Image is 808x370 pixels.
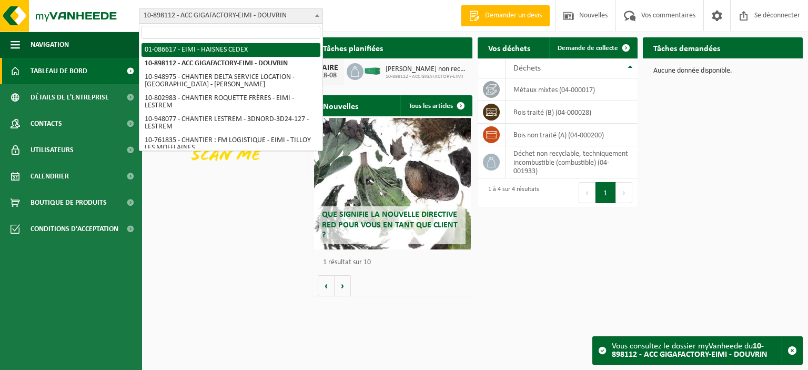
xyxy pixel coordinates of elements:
button: Suivant [616,182,632,203]
font: Boutique de produits [31,199,107,207]
font: Demander un devis [485,12,542,19]
font: Vos déchets [488,45,530,53]
font: 10-898112 - ACC GIGAFACTORY-EIMI - DOUVRIN [144,12,287,19]
font: Vous consultez le dossier myVanheede du [612,342,753,351]
font: bois non traité (A) (04-000200) [513,131,604,139]
font: déchet non recyclable, techniquement incombustible (combustible) (04-001933) [513,150,628,175]
a: Demande de collecte [549,37,637,58]
li: 10-948975 - CHANTIER DELTA SERVICE LOCATION - [GEOGRAPHIC_DATA] - [PERSON_NAME] [142,71,320,92]
font: Utilisateurs [31,146,74,154]
font: Que signifie la nouvelle directive RED pour vous en tant que client ? [322,211,458,239]
font: bois traité (B) (04-000028) [513,108,591,116]
font: Nouvelles [579,12,608,19]
font: Vos commentaires [641,12,695,19]
font: Détails de l'entreprise [31,94,109,102]
li: 10-761835 - CHANTIER : FM LOGISTIQUE - EIMI - TILLOY LES MOFFLAINES [142,134,320,155]
font: Se déconnecter [754,12,800,19]
font: [PERSON_NAME] non recyclable, techniquement incombustible (combustible) [386,65,614,73]
a: Demander un devis [461,5,550,26]
font: Conditions d'acceptation [31,225,118,233]
li: 10-898112 - ACC GIGAFACTORY-EIMI - DOUVRIN [142,57,320,71]
font: 28-08 [320,72,337,79]
font: 10-898112 - ACC GIGAFACTORY-EIMI - DOUVRIN [612,342,767,359]
font: Tous les articles [409,103,453,109]
font: Tableau de bord [31,67,87,75]
font: Déchets [513,64,541,73]
font: Demande de collecte [558,45,618,52]
font: 1 à 4 sur 4 résultats [488,186,539,193]
font: Tâches planifiées [323,45,383,53]
span: 10-898112 - ACC GIGAFACTORY-EIMI - DOUVRIN [139,8,323,24]
font: Calendrier [31,173,69,181]
button: 1 [595,182,616,203]
font: 10-898112 - ACC GIGAFACTORY-EIMI [386,74,463,79]
li: 01-086617 - EIMI - HAISNES CEDEX [142,43,320,57]
font: FAIRE [319,64,338,72]
font: Nouvelles [323,103,358,111]
span: 10-898112 - ACC GIGAFACTORY-EIMI - DOUVRIN [139,8,322,23]
font: Aucune donnée disponible. [653,67,732,75]
font: Tâches demandées [653,45,720,53]
img: HK-XC-30-GN-00 [363,66,381,75]
font: Navigation [31,41,69,49]
li: 10-948077 - CHANTIER LESTREM - 3DNORD-3D24-127 - LESTREM [142,113,320,134]
font: 1 [603,189,608,197]
font: 1 résultat sur 10 [323,258,371,266]
a: Tous les articles [400,95,471,116]
font: Contacts [31,120,62,128]
font: métaux mixtes (04-000017) [513,86,595,94]
a: Que signifie la nouvelle directive RED pour vous en tant que client ? [314,118,471,249]
button: Précédent [579,182,595,203]
li: 10-802983 - CHANTIER ROQUETTE FRÈRES - EIMI - LESTREM [142,92,320,113]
